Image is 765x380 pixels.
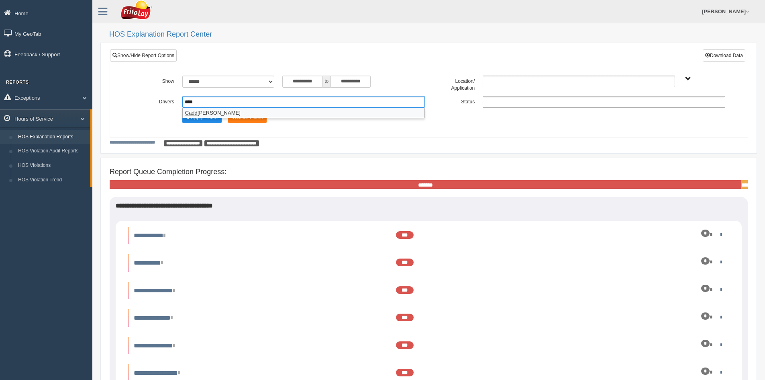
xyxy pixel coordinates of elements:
label: Show [128,76,178,85]
label: Location/ Application [429,76,479,92]
em: Cadd [185,110,198,116]
span: to [322,76,330,88]
button: Download Data [703,49,745,62]
li: Expand [128,309,730,327]
li: Expand [128,282,730,300]
h2: HOS Explanation Report Center [109,31,757,39]
a: Show/Hide Report Options [110,49,177,62]
li: Expand [128,227,730,244]
li: [PERSON_NAME] [183,108,424,118]
h4: Report Queue Completion Progress: [110,168,748,176]
a: HOS Explanation Reports [14,130,90,144]
li: Expand [128,254,730,272]
a: HOS Violation Audit Reports [14,144,90,158]
a: HOS Violation Trend [14,173,90,187]
label: Drivers [128,96,178,106]
li: Expand [128,337,730,355]
a: HOS Violations [14,158,90,173]
label: Status [429,96,479,106]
